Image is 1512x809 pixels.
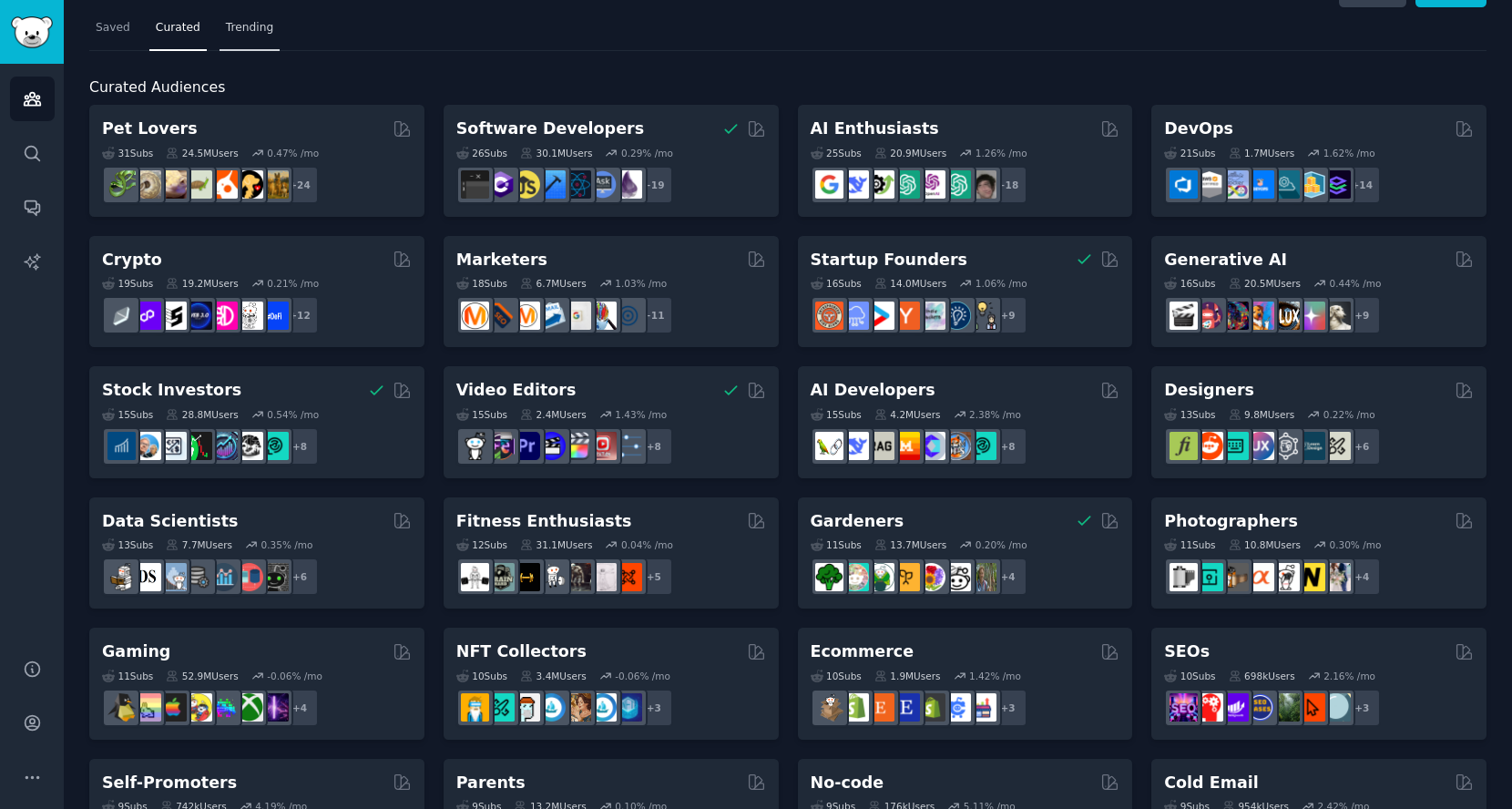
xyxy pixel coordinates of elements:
div: 1.26 % /mo [976,147,1027,159]
img: AnalogCommunity [1221,563,1249,591]
div: + 9 [989,296,1027,334]
div: 10.8M Users [1229,538,1301,551]
div: 10 Sub s [1164,670,1215,682]
img: ethstaker [158,302,187,330]
div: -0.06 % /mo [267,670,322,682]
img: deepdream [1221,302,1249,330]
div: 19 Sub s [102,277,153,290]
div: 31 Sub s [102,147,153,159]
h2: SEOs [1164,640,1210,663]
img: AskComputerScience [588,170,617,199]
img: fitness30plus [563,563,591,591]
img: WeddingPhotography [1323,563,1351,591]
h2: Designers [1164,379,1254,402]
img: canon [1272,563,1300,591]
img: dropship [815,693,843,722]
img: technicalanalysis [261,432,289,460]
a: Curated [149,14,207,51]
img: llmops [943,432,971,460]
img: ballpython [133,170,161,199]
img: seogrowth [1221,693,1249,722]
img: csharp [486,170,515,199]
div: + 9 [1343,296,1381,334]
div: + 19 [635,166,673,204]
h2: Self-Promoters [102,772,237,794]
img: content_marketing [461,302,489,330]
h2: Ecommerce [811,640,914,663]
div: 2.38 % /mo [969,408,1021,421]
div: 1.03 % /mo [615,277,667,290]
img: dogbreed [261,170,289,199]
h2: DevOps [1164,118,1233,140]
div: 18 Sub s [456,277,507,290]
img: AskMarketing [512,302,540,330]
div: + 18 [989,166,1027,204]
div: 1.9M Users [874,670,941,682]
img: starryai [1297,302,1325,330]
img: dalle2 [1195,302,1223,330]
div: + 3 [635,689,673,727]
img: EtsySellers [892,693,920,722]
img: NFTMarketplace [486,693,515,722]
img: 0xPolygon [133,302,161,330]
img: platformengineering [1272,170,1300,199]
img: logodesign [1195,432,1223,460]
img: weightroom [537,563,566,591]
img: premiere [512,432,540,460]
div: 11 Sub s [102,670,153,682]
img: SaaS [841,302,869,330]
img: datasets [235,563,263,591]
h2: Fitness Enthusiasts [456,510,632,533]
div: 0.30 % /mo [1329,538,1381,551]
div: 31.1M Users [520,538,592,551]
div: + 8 [635,427,673,466]
img: UX_Design [1323,432,1351,460]
img: shopify [841,693,869,722]
div: 15 Sub s [102,408,153,421]
img: PlatformEngineers [1323,170,1351,199]
div: 26 Sub s [456,147,507,159]
div: 24.5M Users [166,147,238,159]
h2: Generative AI [1164,249,1287,271]
div: + 11 [635,296,673,334]
a: Trending [220,14,280,51]
h2: Video Editors [456,379,577,402]
span: Saved [96,20,130,36]
img: SavageGarden [866,563,894,591]
div: 0.04 % /mo [621,538,673,551]
img: GardeningUK [892,563,920,591]
div: 19.2M Users [166,277,238,290]
img: software [461,170,489,199]
img: ArtificalIntelligence [968,170,996,199]
img: gamers [209,693,238,722]
div: 14.0M Users [874,277,946,290]
h2: Startup Founders [811,249,967,271]
img: GoogleGeminiAI [815,170,843,199]
img: OpenSourceAI [917,432,945,460]
div: 21 Sub s [1164,147,1215,159]
img: leopardgeckos [158,170,187,199]
img: OpenseaMarket [588,693,617,722]
img: sdforall [1246,302,1274,330]
img: EntrepreneurRideAlong [815,302,843,330]
img: statistics [158,563,187,591]
h2: AI Developers [811,379,935,402]
img: MarketingResearch [588,302,617,330]
div: 16 Sub s [811,277,862,290]
h2: No-code [811,772,884,794]
div: 52.9M Users [166,670,238,682]
img: dataengineering [184,563,212,591]
h2: Software Developers [456,118,644,140]
img: Docker_DevOps [1221,170,1249,199]
img: ethfinance [107,302,136,330]
h2: NFT Collectors [456,640,587,663]
img: DigitalItems [614,693,642,722]
img: defiblockchain [209,302,238,330]
img: startup [866,302,894,330]
div: + 3 [989,689,1027,727]
img: Forex [158,432,187,460]
img: CozyGamers [133,693,161,722]
img: bigseo [486,302,515,330]
img: postproduction [614,432,642,460]
img: PetAdvice [235,170,263,199]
